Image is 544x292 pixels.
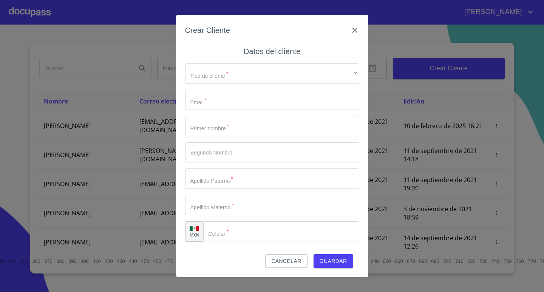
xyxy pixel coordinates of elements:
span: Cancelar [271,256,301,266]
button: Cancelar [265,254,307,268]
div: ​ [185,63,359,84]
img: R93DlvwvvjP9fbrDwZeCRYBHk45OWMq+AAOlFVsxT89f82nwPLnD58IP7+ANJEaWYhP0Tx8kkA0WlQMPQsAAgwAOmBj20AXj6... [190,226,199,231]
span: Guardar [320,256,347,266]
h6: Datos del cliente [244,45,300,57]
button: Guardar [314,254,353,268]
h6: Crear Cliente [185,24,230,36]
p: MXN [190,232,199,238]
